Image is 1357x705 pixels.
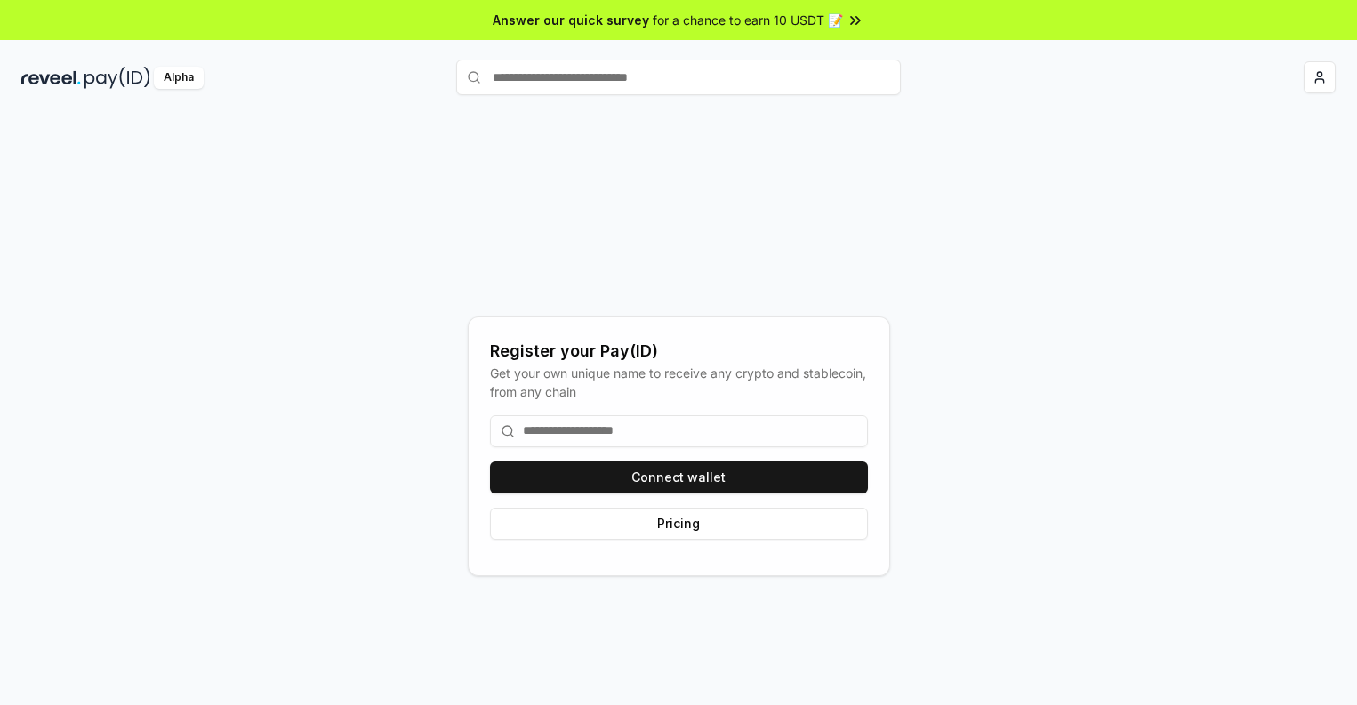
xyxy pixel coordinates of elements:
img: pay_id [84,67,150,89]
span: for a chance to earn 10 USDT 📝 [653,11,843,29]
span: Answer our quick survey [493,11,649,29]
div: Get your own unique name to receive any crypto and stablecoin, from any chain [490,364,868,401]
div: Alpha [154,67,204,89]
button: Pricing [490,508,868,540]
div: Register your Pay(ID) [490,339,868,364]
img: reveel_dark [21,67,81,89]
button: Connect wallet [490,461,868,493]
